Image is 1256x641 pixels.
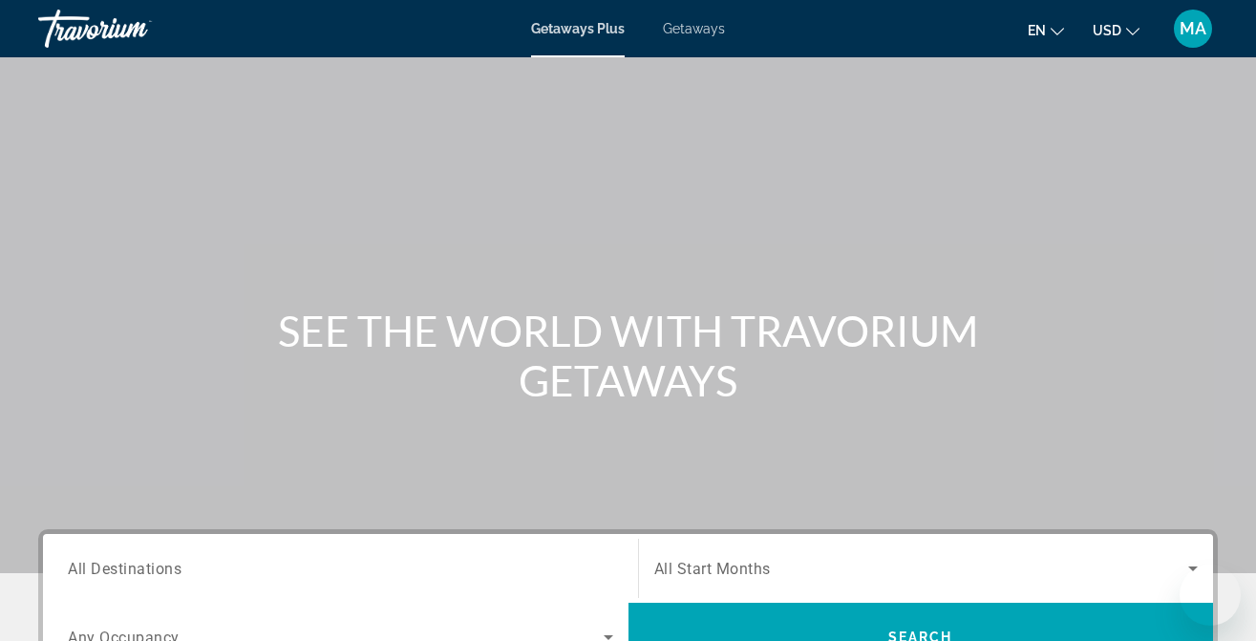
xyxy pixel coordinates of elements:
[1093,16,1139,44] button: Change currency
[38,4,229,53] a: Travorium
[1028,23,1046,38] span: en
[1028,16,1064,44] button: Change language
[1180,565,1241,626] iframe: Button to launch messaging window
[1168,9,1218,49] button: User Menu
[68,558,613,581] input: Select destination
[663,21,725,36] a: Getaways
[1180,19,1206,38] span: MA
[654,560,771,578] span: All Start Months
[531,21,625,36] a: Getaways Plus
[270,306,987,405] h1: SEE THE WORLD WITH TRAVORIUM GETAWAYS
[68,559,181,577] span: All Destinations
[1093,23,1121,38] span: USD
